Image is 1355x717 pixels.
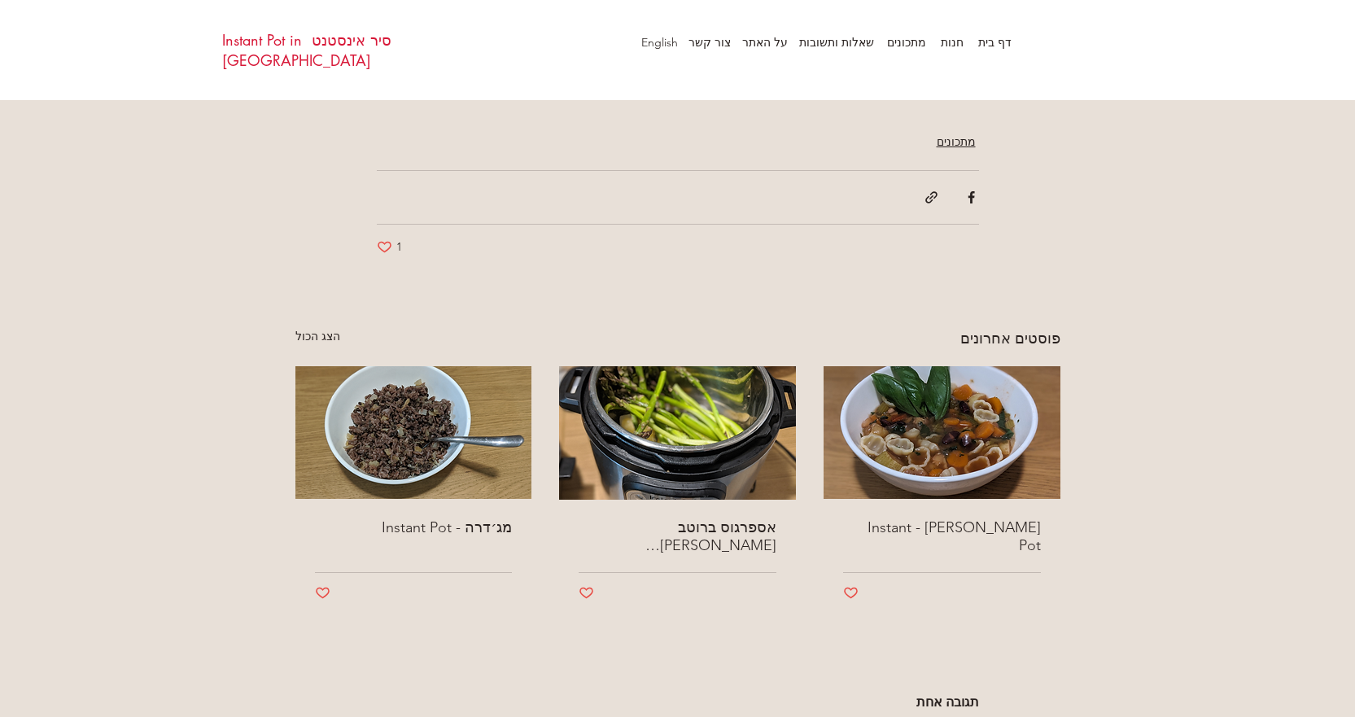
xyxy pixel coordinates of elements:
a: מתכונים [882,30,934,55]
a: על האתר [739,30,796,55]
a: סיר אינסטנט Instant Pot in [GEOGRAPHIC_DATA] [222,30,391,70]
a: מתכונים [937,133,976,151]
a: צור קשר [686,30,739,55]
a: [PERSON_NAME] - Instant Pot [843,518,1041,554]
button: שיתוף באמצעות לינק [924,190,939,205]
button: Like post [315,585,330,600]
p: צור קשר [680,30,739,55]
img: אספרגוס ברוטב שום לימון - Instant Pot [559,366,796,500]
span: 1 [392,241,402,252]
button: Like post [843,585,859,600]
a: אספרגוס ברוטב [PERSON_NAME] [PERSON_NAME] - Instant Pot [579,518,776,554]
a: דף בית [972,30,1020,55]
h2: פוסטים אחרונים [960,328,1060,350]
p: מתכונים [879,30,934,55]
button: Like post [377,239,402,255]
button: שיתוף בפייסבוק [964,190,979,205]
p: דף בית [970,30,1020,55]
img: מרק מינסטרונה - Instant Pot [824,366,1060,499]
img: מג׳דרה - Instant Pot [295,366,531,499]
button: Like post [579,585,594,600]
p: חנות [933,30,972,55]
a: מג׳דרה - Instant Pot [295,366,532,499]
svg: Facebook [964,190,979,205]
a: חנות [934,30,972,55]
p: על האתר [734,30,796,55]
a: שאלות ותשובות [796,30,882,55]
p: שאלות ותשובות [791,30,882,55]
h2: תגובה אחת [377,696,979,709]
a: English [633,30,686,55]
ul: Post categories [377,130,979,154]
a: הצג הכול [295,328,340,350]
nav: אתר [597,30,1020,55]
a: מג׳דרה - Instant Pot [315,518,513,536]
